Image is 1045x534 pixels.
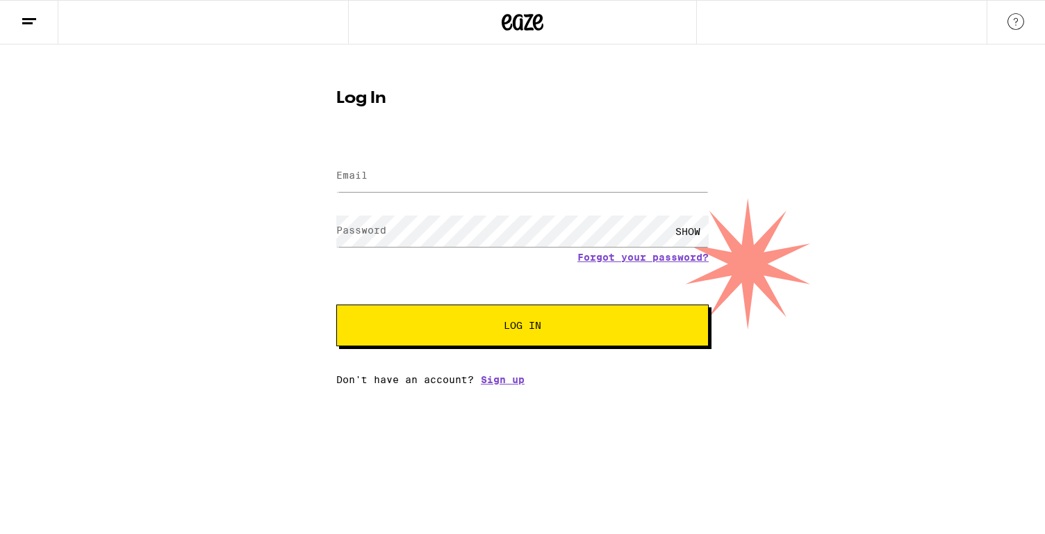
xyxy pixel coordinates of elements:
div: Don't have an account? [336,374,709,385]
div: SHOW [667,216,709,247]
a: Sign up [481,374,525,385]
label: Password [336,225,386,236]
input: Email [336,161,709,192]
a: Forgot your password? [577,252,709,263]
h1: Log In [336,90,709,107]
button: Log In [336,305,709,346]
span: Log In [504,321,541,330]
label: Email [336,170,368,181]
